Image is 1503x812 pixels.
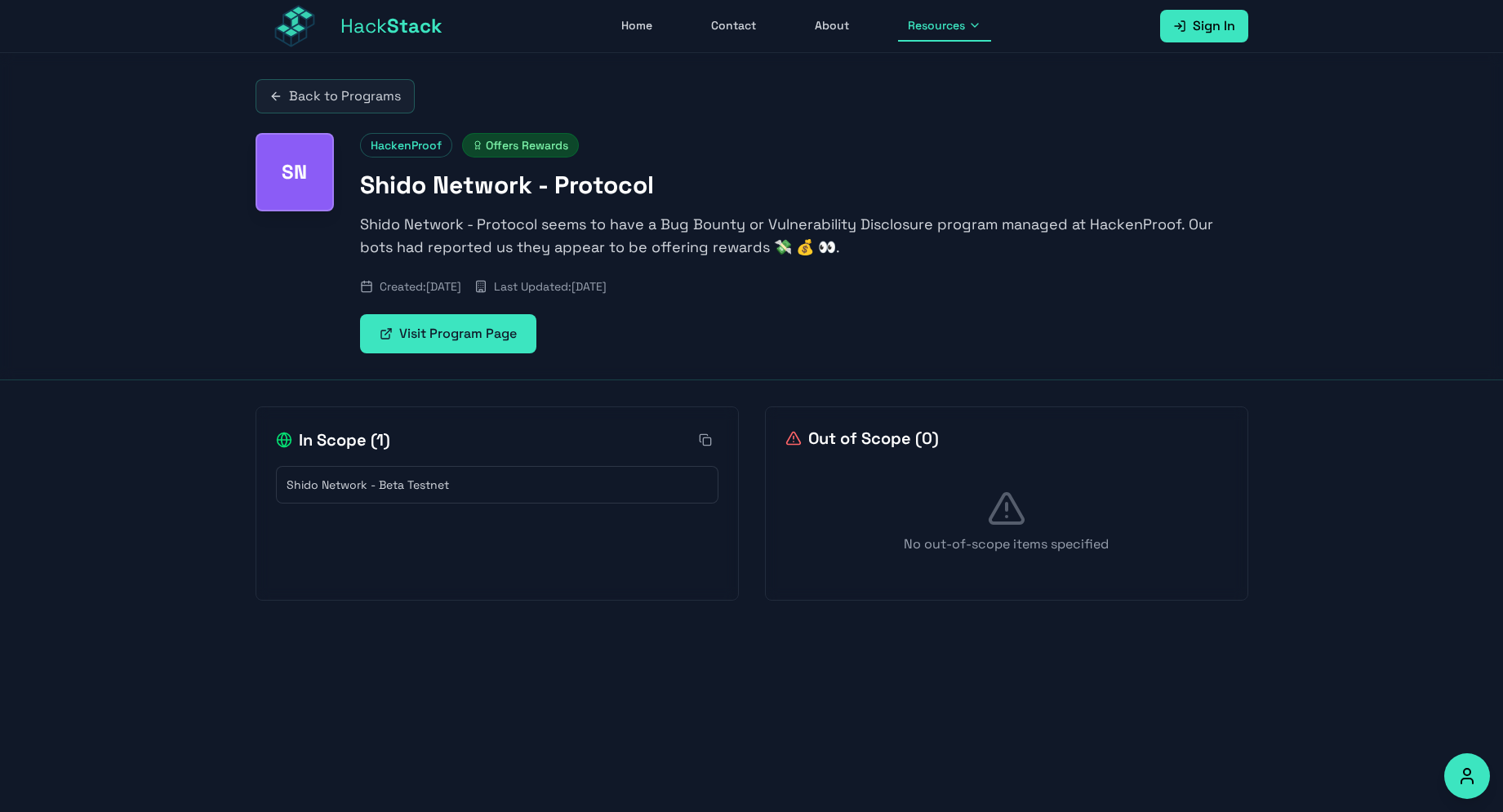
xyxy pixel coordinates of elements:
a: Back to Programs [256,79,415,113]
p: Shido Network - Protocol seems to have a Bug Bounty or Vulnerability Disclosure program managed a... [360,213,1248,259]
button: Resources [898,11,991,42]
span: Last Updated: [DATE] [494,278,607,295]
h2: In Scope ( 1 ) [276,428,390,451]
h1: Shido Network - Protocol [360,171,1248,200]
span: Stack [387,13,442,38]
a: Visit Program Page [360,314,536,353]
a: Home [611,11,662,42]
span: HackenProof [360,133,452,158]
span: Shido Network - Beta Testnet [287,477,449,493]
span: Sign In [1193,16,1235,36]
span: Resources [908,17,965,33]
a: Contact [701,11,766,42]
button: Copy all in-scope items [692,427,718,453]
button: Accessibility Options [1444,753,1490,799]
span: Offers Rewards [462,133,579,158]
a: Sign In [1160,10,1248,42]
span: Created: [DATE] [380,278,461,295]
p: No out-of-scope items specified [785,535,1228,554]
a: About [805,11,859,42]
div: Shido Network - Protocol [256,133,334,211]
span: Hack [340,13,442,39]
h2: Out of Scope ( 0 ) [785,427,939,450]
